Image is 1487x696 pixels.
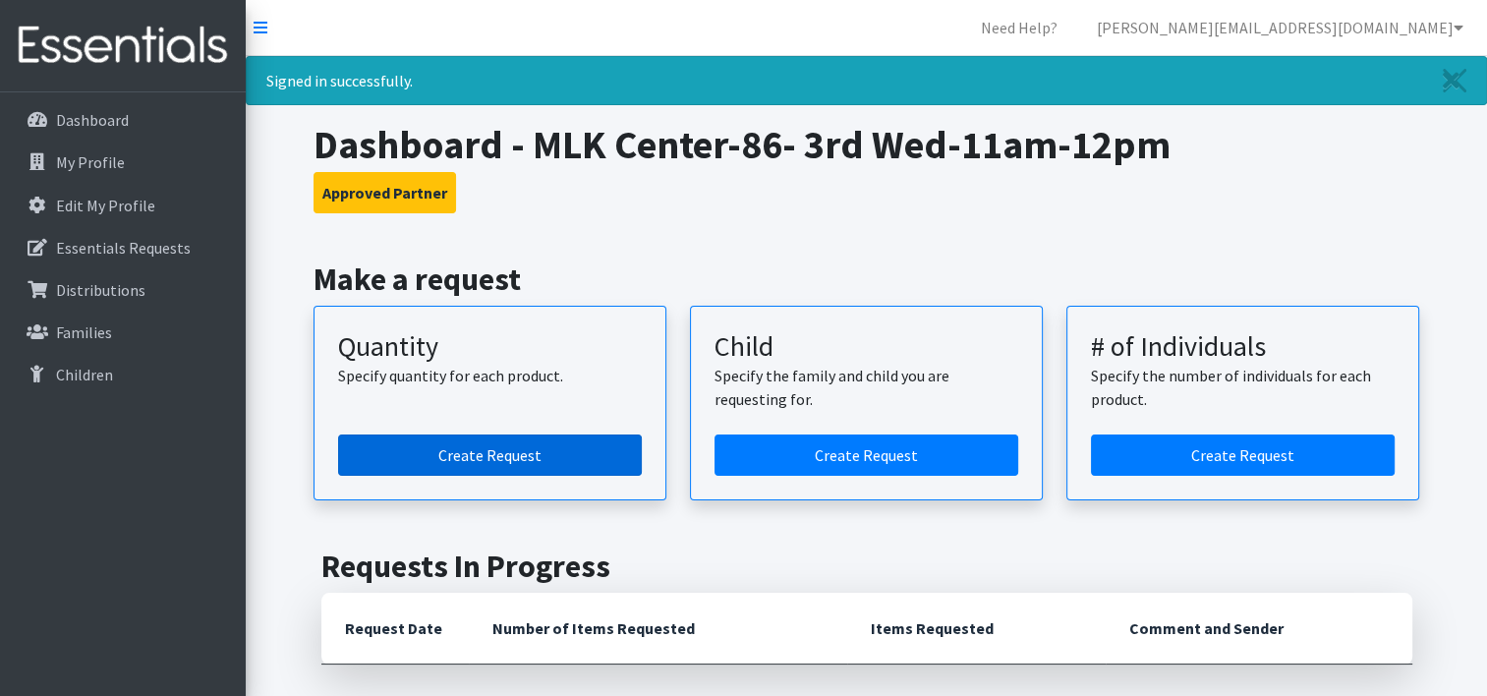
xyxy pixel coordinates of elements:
th: Comment and Sender [1106,593,1411,665]
a: Create a request by quantity [338,435,642,476]
p: Children [56,365,113,384]
a: Close [1423,57,1486,104]
h3: # of Individuals [1091,330,1395,364]
a: Dashboard [8,100,238,140]
button: Approved Partner [314,172,456,213]
a: Families [8,313,238,352]
p: Specify quantity for each product. [338,364,642,387]
p: My Profile [56,152,125,172]
a: Essentials Requests [8,228,238,267]
p: Distributions [56,280,145,300]
a: My Profile [8,143,238,182]
th: Number of Items Requested [469,593,848,665]
th: Items Requested [847,593,1106,665]
p: Edit My Profile [56,196,155,215]
a: [PERSON_NAME][EMAIL_ADDRESS][DOMAIN_NAME] [1081,8,1479,47]
h3: Quantity [338,330,642,364]
a: Need Help? [965,8,1073,47]
h2: Requests In Progress [321,548,1412,585]
th: Request Date [321,593,469,665]
p: Essentials Requests [56,238,191,258]
h3: Child [715,330,1018,364]
h1: Dashboard - MLK Center-86- 3rd Wed-11am-12pm [314,121,1419,168]
div: Signed in successfully. [246,56,1487,105]
p: Families [56,322,112,342]
img: HumanEssentials [8,13,238,79]
p: Dashboard [56,110,129,130]
a: Distributions [8,270,238,310]
a: Edit My Profile [8,186,238,225]
p: Specify the number of individuals for each product. [1091,364,1395,411]
a: Create a request for a child or family [715,435,1018,476]
a: Create a request by number of individuals [1091,435,1395,476]
p: Specify the family and child you are requesting for. [715,364,1018,411]
h2: Make a request [314,261,1419,298]
a: Children [8,355,238,394]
